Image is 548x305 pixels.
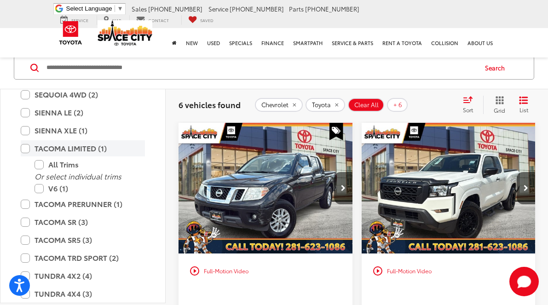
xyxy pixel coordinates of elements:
[483,96,512,114] button: Grid View
[117,5,123,12] span: ▼
[458,96,483,114] button: Select sort value
[463,28,497,58] a: About Us
[257,28,288,58] a: Finance
[476,56,518,79] button: Search
[387,98,408,112] button: + 6
[21,268,145,284] label: TUNDRA 4X2 (4)
[305,5,359,13] span: [PHONE_NUMBER]
[348,98,384,112] button: Clear All
[21,122,145,138] label: SIENNA XLE (1)
[354,101,379,109] span: Clear All
[21,86,145,103] label: SEQUOIA 4WD (2)
[46,57,476,79] input: Search by Make, Model, or Keyword
[329,123,343,140] span: Special
[494,106,505,114] span: Grid
[21,250,145,266] label: TACOMA TRD SPORT (2)
[181,15,220,25] a: My Saved Vehicles
[361,123,536,253] div: 2022 Nissan Frontier S 0
[519,106,528,114] span: List
[21,286,145,302] label: TUNDRA 4X4 (3)
[288,28,327,58] a: SmartPath
[35,156,145,173] label: All Trims
[181,28,202,58] a: New
[306,98,345,112] button: remove Toyota
[178,123,353,254] img: 2016 Nissan Frontier SV 4x2
[463,106,473,114] span: Sort
[35,180,145,196] label: V6 (1)
[148,5,202,13] span: [PHONE_NUMBER]
[289,5,304,13] span: Parts
[202,28,225,58] a: Used
[378,28,427,58] a: Rent a Toyota
[361,123,536,254] img: 2022 Nissan Frontier King Cab S 4x2
[179,99,241,110] span: 6 vehicles found
[112,17,121,23] span: Map
[393,101,402,109] span: + 6
[66,5,112,12] span: Select Language
[512,96,535,114] button: List View
[98,20,153,46] img: Space City Toyota
[334,172,352,204] button: Next image
[132,5,147,13] span: Sales
[312,101,331,109] span: Toyota
[427,28,463,58] a: Collision
[167,28,181,58] a: Home
[261,101,288,109] span: Chevrolet
[509,267,539,296] svg: Start Chat
[21,140,145,156] label: TACOMA LIMITED (1)
[21,232,145,248] label: TACOMA SR5 (3)
[53,18,88,48] img: Toyota
[66,5,123,12] a: Select Language​
[178,123,353,253] div: 2016 Nissan Frontier SV 0
[225,28,257,58] a: Specials
[200,17,213,23] span: Saved
[148,17,169,23] span: Contact
[327,28,378,58] a: Service & Parts
[178,123,353,253] a: 2016 Nissan Frontier SV 4x22016 Nissan Frontier SV 4x22016 Nissan Frontier SV 4x22016 Nissan Fron...
[21,214,145,230] label: TACOMA SR (3)
[21,196,145,212] label: TACOMA PRERUNNER (1)
[97,15,128,25] a: Map
[509,267,539,296] button: Toggle Chat Window
[230,5,284,13] span: [PHONE_NUMBER]
[35,171,121,181] i: Or select individual trims
[21,104,145,121] label: SIENNA LE (2)
[517,172,535,204] button: Next image
[71,17,88,23] span: Service
[208,5,228,13] span: Service
[361,123,536,253] a: 2022 Nissan Frontier King Cab S 4x22022 Nissan Frontier King Cab S 4x22022 Nissan Frontier King C...
[53,15,95,25] a: Service
[255,98,303,112] button: remove Chevrolet
[129,15,176,25] a: Contact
